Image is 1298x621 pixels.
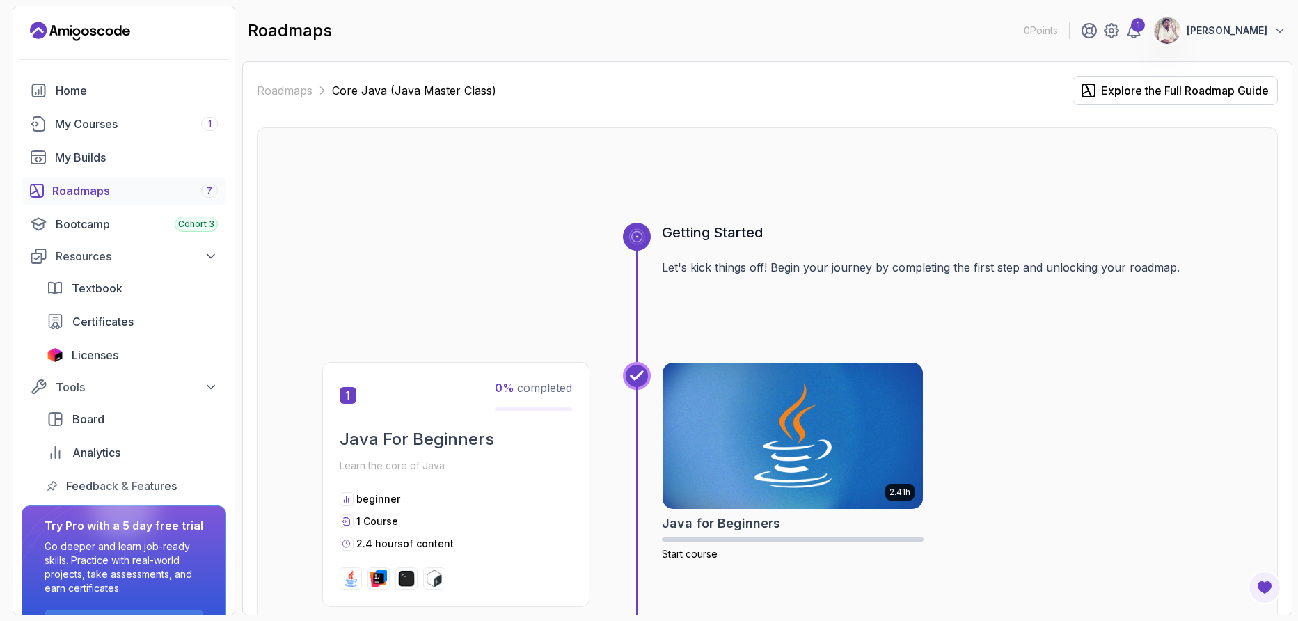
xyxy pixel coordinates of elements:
[1024,24,1058,38] p: 0 Points
[1154,17,1180,44] img: user profile image
[340,456,572,475] p: Learn the core of Java
[178,219,214,230] span: Cohort 3
[38,472,226,500] a: feedback
[1131,18,1145,32] div: 1
[356,515,398,527] span: 1 Course
[370,570,387,587] img: intellij logo
[340,387,356,404] span: 1
[72,280,122,297] span: Textbook
[38,439,226,466] a: analytics
[55,116,218,132] div: My Courses
[56,248,218,265] div: Resources
[72,313,134,330] span: Certificates
[332,82,496,99] p: Core Java (Java Master Class)
[208,118,212,129] span: 1
[356,492,400,506] p: beginner
[1073,76,1278,105] button: Explore the Full Roadmap Guide
[72,347,118,363] span: Licenses
[52,182,218,199] div: Roadmaps
[257,82,312,99] a: Roadmaps
[426,570,443,587] img: bash logo
[1125,22,1142,39] a: 1
[38,308,226,336] a: certificates
[889,487,910,498] p: 2.41h
[1187,24,1267,38] p: [PERSON_NAME]
[56,82,218,99] div: Home
[1101,82,1269,99] div: Explore the Full Roadmap Guide
[495,381,572,395] span: completed
[398,570,415,587] img: terminal logo
[356,537,454,551] p: 2.4 hours of content
[662,548,718,560] span: Start course
[72,444,120,461] span: Analytics
[248,19,332,42] h2: roadmaps
[662,223,1213,242] h3: Getting Started
[56,216,218,233] div: Bootcamp
[38,341,226,369] a: licenses
[1153,17,1287,45] button: user profile image[PERSON_NAME]
[38,274,226,302] a: textbook
[663,363,923,509] img: Java for Beginners card
[22,143,226,171] a: builds
[207,185,212,196] span: 7
[22,375,226,400] button: Tools
[342,570,359,587] img: java logo
[47,348,63,362] img: jetbrains icon
[22,77,226,104] a: home
[56,379,218,395] div: Tools
[1248,571,1281,604] button: Open Feedback Button
[38,405,226,433] a: board
[22,110,226,138] a: courses
[72,411,104,427] span: Board
[45,540,203,595] p: Go deeper and learn job-ready skills. Practice with real-world projects, take assessments, and ea...
[495,381,514,395] span: 0 %
[662,362,924,561] a: Java for Beginners card2.41hJava for BeginnersStart course
[22,210,226,238] a: bootcamp
[66,478,177,494] span: Feedback & Features
[22,244,226,269] button: Resources
[30,20,130,42] a: Landing page
[22,177,226,205] a: roadmaps
[340,428,572,450] h2: Java For Beginners
[662,514,780,533] h2: Java for Beginners
[55,149,218,166] div: My Builds
[662,259,1213,276] p: Let's kick things off! Begin your journey by completing the first step and unlocking your roadmap.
